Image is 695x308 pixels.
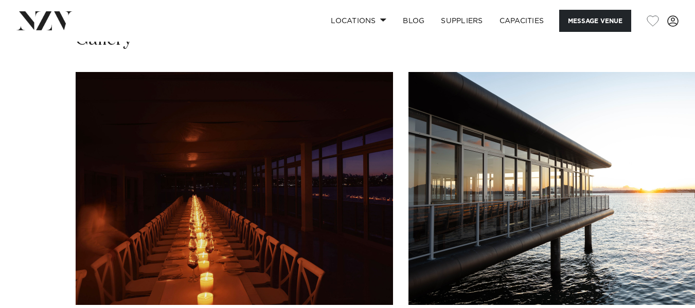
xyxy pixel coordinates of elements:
[433,10,491,32] a: SUPPLIERS
[323,10,395,32] a: Locations
[16,11,73,30] img: nzv-logo.png
[76,72,393,305] swiper-slide: 1 / 9
[559,10,631,32] button: Message Venue
[395,10,433,32] a: BLOG
[491,10,553,32] a: Capacities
